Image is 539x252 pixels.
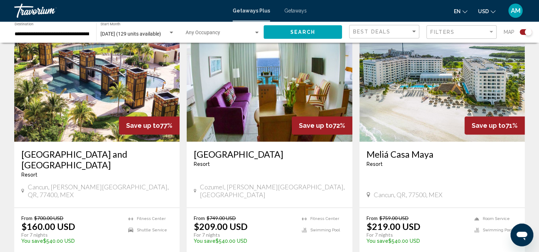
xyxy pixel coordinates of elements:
[290,30,315,35] span: Search
[194,232,294,238] p: For 7 nights
[367,215,378,221] span: From
[194,215,205,221] span: From
[137,216,166,221] span: Fitness Center
[100,31,161,37] span: [DATE] (129 units available)
[511,7,520,14] span: AM
[483,216,510,221] span: Room Service
[21,232,121,238] p: For 7 nights
[126,122,160,129] span: Save up to
[21,215,32,221] span: From
[21,172,37,178] span: Resort
[14,4,226,18] a: Travorium
[310,216,339,221] span: Fitness Center
[426,25,497,40] button: Filter
[465,116,525,135] div: 71%
[194,238,294,244] p: $540.00 USD
[478,6,496,16] button: Change currency
[194,149,345,159] a: [GEOGRAPHIC_DATA]
[511,224,533,246] iframe: Button to launch messaging window
[359,28,525,142] img: ii_ccm1.jpg
[454,6,467,16] button: Change language
[28,183,173,199] span: Cancun, [PERSON_NAME][GEOGRAPHIC_DATA], QR, 77400, MEX
[367,232,467,238] p: For 7 nights
[310,228,340,232] span: Swimming Pool
[367,161,383,167] span: Resort
[207,215,236,221] span: $749.00 USD
[353,29,417,35] mat-select: Sort by
[367,238,467,244] p: $540.00 USD
[233,8,270,14] a: Getaways Plus
[374,191,442,199] span: Cancun, QR, 77500, MEX
[187,28,352,142] img: 2451I01L.jpg
[353,29,390,35] span: Best Deals
[264,25,342,38] button: Search
[430,29,455,35] span: Filters
[454,9,461,14] span: en
[21,149,172,170] a: [GEOGRAPHIC_DATA] and [GEOGRAPHIC_DATA]
[292,116,352,135] div: 72%
[483,228,512,232] span: Swimming Pool
[21,238,121,244] p: $540.00 USD
[119,116,180,135] div: 77%
[200,183,345,199] span: Cozumel, [PERSON_NAME][GEOGRAPHIC_DATA], [GEOGRAPHIC_DATA]
[379,215,409,221] span: $759.00 USD
[472,122,506,129] span: Save up to
[137,228,167,232] span: Shuttle Service
[504,27,514,37] span: Map
[194,161,210,167] span: Resort
[194,238,216,244] span: You save
[506,3,525,18] button: User Menu
[34,215,63,221] span: $700.00 USD
[367,221,420,232] p: $219.00 USD
[367,149,518,159] a: Meliá Casa Maya
[284,8,307,14] a: Getaways
[14,28,180,142] img: ii_vgr1.jpg
[21,238,43,244] span: You save
[478,9,489,14] span: USD
[21,221,75,232] p: $160.00 USD
[194,221,248,232] p: $209.00 USD
[367,238,388,244] span: You save
[299,122,333,129] span: Save up to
